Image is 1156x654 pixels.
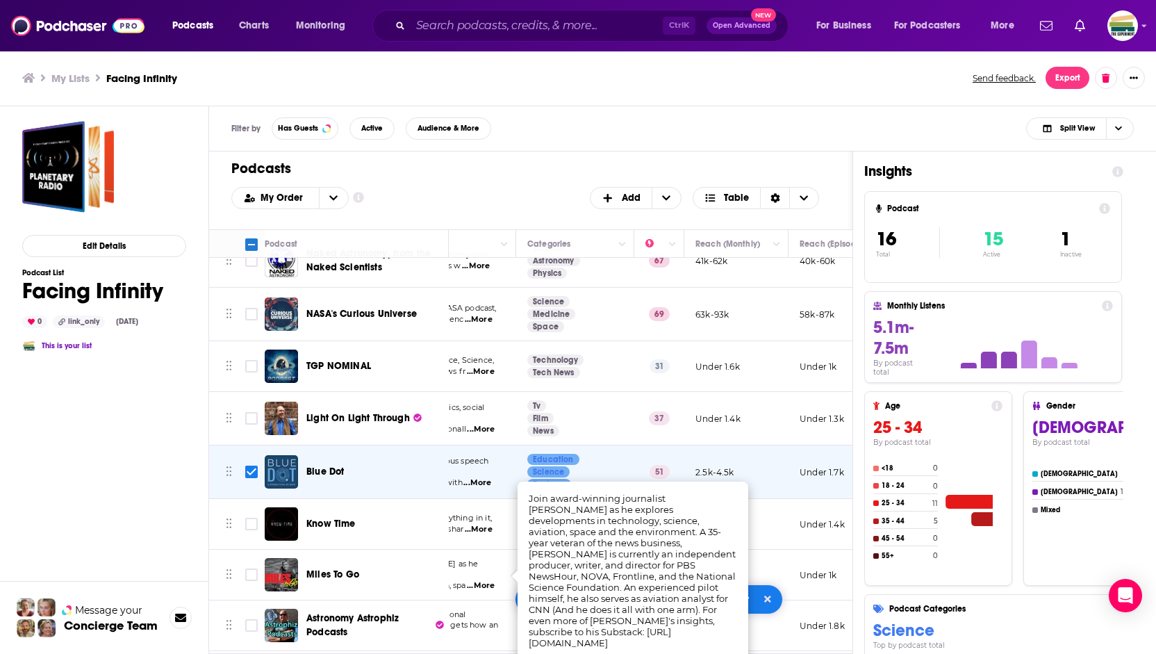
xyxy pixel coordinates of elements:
button: open menu [319,188,348,209]
p: Under 1.8k [800,620,845,632]
div: Sort Direction [760,188,789,209]
span: Space Science Podcast - audio that's out of this w [270,261,461,270]
a: Tech News [527,367,580,378]
button: Choose View [1026,117,1134,140]
span: developments in technology, science, aviation, spa [270,580,466,590]
span: Toggle select row [245,619,258,632]
h2: Choose View [693,187,820,209]
button: Send feedback. [968,72,1040,84]
span: Message your [75,603,142,617]
p: 40k-60k [800,255,835,267]
img: Podchaser - Follow, Share and Rate Podcasts [11,13,144,39]
span: Ctrl K [663,17,695,35]
span: TGP NOMINAL [306,360,371,372]
p: Total [876,251,939,258]
a: Tv [527,400,546,411]
button: Show More Button [1123,67,1145,89]
img: Sydney Profile [17,598,35,616]
button: Move [224,408,233,429]
a: Astronomy [527,255,580,266]
a: Education [527,454,579,465]
span: New [751,8,776,22]
h4: Monthly Listens [887,301,1096,311]
a: This is your list [42,341,92,350]
button: Column Actions [768,236,785,253]
h4: Podcast Categories [889,604,1145,614]
span: NASA's Curious Universe [306,308,417,320]
span: Toggle select row [245,466,258,478]
h3: My Lists [51,72,90,85]
a: News [527,425,559,436]
button: Show profile menu [1107,10,1138,41]
h1: Facing Infinity [22,277,163,304]
p: 69 [649,307,670,321]
span: 15 [983,227,1003,251]
a: Show notifications dropdown [1034,14,1058,38]
button: open menu [232,193,319,203]
h3: Filter by [231,124,261,133]
span: Miles To Go [306,569,359,580]
a: NASA's Curious Universe [306,307,417,321]
h1: Podcasts [231,160,819,177]
div: Search podcasts, credits, & more... [386,10,802,42]
button: open menu [807,15,889,37]
h2: + Add [590,187,682,209]
button: open menu [981,15,1032,37]
span: Toggle select row [245,308,258,320]
span: 5.1m-7.5m [873,317,914,359]
p: Under 1.3k [800,413,844,425]
h4: By podcast total [873,359,930,377]
button: Has Guests [272,117,338,140]
button: open menu [885,15,981,37]
img: Know Time [265,507,298,541]
button: Column Actions [614,236,631,253]
a: Miles To Go [306,568,359,582]
h4: Mixed [1041,506,1123,514]
button: Export [1046,67,1089,89]
p: Under 1.4k [800,518,845,530]
p: 58k-87k [800,309,834,320]
a: Film [527,413,554,424]
p: 67 [649,254,670,268]
span: ...More [462,261,490,272]
a: NASA's Curious Universe [265,297,298,331]
img: Light On Light Through [265,402,298,435]
button: Active [349,117,395,140]
input: Search podcasts, credits, & more... [411,15,663,37]
a: TGP NOMINAL [265,350,298,383]
span: Podcasts [172,16,213,35]
span: Charts [239,16,269,35]
h4: [DEMOGRAPHIC_DATA] [1041,470,1123,478]
p: 51 [650,465,670,479]
a: Experiment Publicist [22,339,36,353]
a: Astronomy Astrophiz Podcasts [306,612,444,639]
h4: 0 [933,482,938,491]
h4: Podcast [887,204,1093,213]
span: outer space, good food, science fiction; occasionall [270,424,466,434]
span: For Podcasters [894,16,961,35]
div: 0 [22,316,47,328]
span: our place in the universe, features interviews with [270,477,463,487]
span: ...More [465,314,493,325]
span: Monitoring [296,16,345,35]
button: Open AdvancedNew [707,17,777,34]
p: 31 [650,359,670,373]
span: Toggle select row [245,360,258,373]
p: Under 1k [800,361,836,373]
img: Jules Profile [38,598,56,616]
span: ...More [465,524,493,535]
a: Science [527,296,570,307]
span: Logged in as ExperimentPublicist [1107,10,1138,41]
h4: 11 [932,499,938,508]
img: User Profile [1107,10,1138,41]
h3: 25 - 34 [873,417,1002,438]
a: Know Time [306,517,356,531]
button: Move [224,250,233,271]
button: Move [224,514,233,534]
a: Blue Dot [265,455,298,489]
img: Miles To Go [265,558,298,591]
